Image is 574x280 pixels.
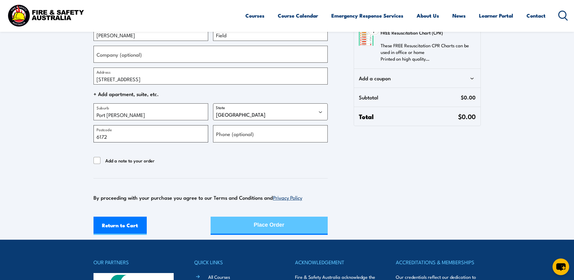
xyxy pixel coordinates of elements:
a: Emergency Response Services [331,8,403,24]
a: Contact [526,8,546,24]
h4: QUICK LINKS [194,258,279,266]
input: Postcode [93,125,208,142]
a: Privacy Policy [273,194,302,201]
span: Add a note to your order [105,157,155,164]
label: Suburb [97,105,109,111]
a: Course Calendar [278,8,318,24]
a: Learner Portal [479,8,513,24]
span: 1 [373,29,374,34]
a: News [452,8,466,24]
button: chat-button [553,258,569,275]
input: Phone (optional) [213,125,328,142]
input: First name [93,24,208,41]
a: All Courses [208,274,230,280]
label: Postcode [97,126,112,132]
span: $0.00 [461,93,476,102]
div: Place Order [254,217,284,233]
span: + Add apartment, suite, etc. [93,89,328,98]
input: Last name [213,24,328,41]
span: $0.00 [458,112,476,121]
input: Address [93,68,328,85]
div: Add a coupon [359,74,475,83]
input: Company (optional) [93,46,328,63]
input: Suburb [93,103,208,120]
label: Phone (optional) [216,130,254,138]
input: Add a note to your order [93,157,101,164]
span: Total [359,112,458,121]
img: FREE Resuscitation Chart - What are the 7 steps to CPR? [359,31,373,46]
label: Company (optional) [97,50,142,58]
a: Courses [245,8,264,24]
p: These FREE Resuscitation CPR Charts can be used in office or home Printed on high quality… [381,42,472,62]
h3: FREE Resuscitation Chart (CPR) [381,28,472,37]
span: Subtotal [359,93,461,102]
a: About Us [417,8,439,24]
a: Return to Cart [93,217,147,235]
h4: ACKNOWLEDGEMENT [295,258,380,266]
label: Address [97,69,110,75]
button: Place Order [211,217,328,235]
span: By proceeding with your purchase you agree to our Terms and Conditions and [93,194,302,201]
label: State [216,105,225,110]
h4: ACCREDITATIONS & MEMBERSHIPS [396,258,481,266]
h4: OUR PARTNERS [93,258,178,266]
